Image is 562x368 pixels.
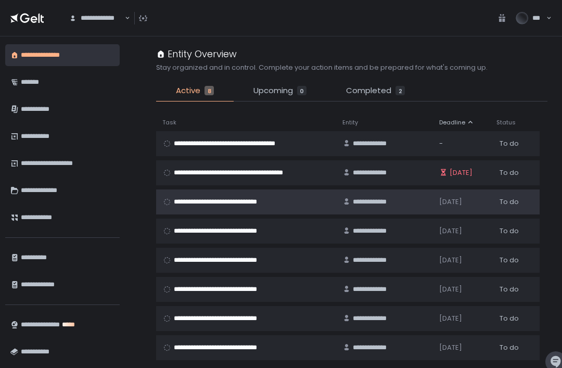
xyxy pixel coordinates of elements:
[500,139,519,148] span: To do
[156,63,488,72] h2: Stay organized and in control. Complete your action items and be prepared for what's coming up.
[450,168,472,177] span: [DATE]
[500,197,519,207] span: To do
[439,285,462,294] span: [DATE]
[123,13,124,23] input: Search for option
[346,85,391,97] span: Completed
[205,86,214,95] div: 8
[253,85,293,97] span: Upcoming
[500,285,519,294] span: To do
[156,47,237,61] div: Entity Overview
[500,168,519,177] span: To do
[176,85,200,97] span: Active
[439,139,443,148] span: -
[500,256,519,265] span: To do
[439,226,462,236] span: [DATE]
[439,119,465,126] span: Deadline
[395,86,405,95] div: 2
[162,119,176,126] span: Task
[62,6,130,30] div: Search for option
[297,86,306,95] div: 0
[439,314,462,323] span: [DATE]
[439,256,462,265] span: [DATE]
[500,314,519,323] span: To do
[439,197,462,207] span: [DATE]
[500,343,519,352] span: To do
[496,119,516,126] span: Status
[342,119,358,126] span: Entity
[439,343,462,352] span: [DATE]
[500,226,519,236] span: To do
